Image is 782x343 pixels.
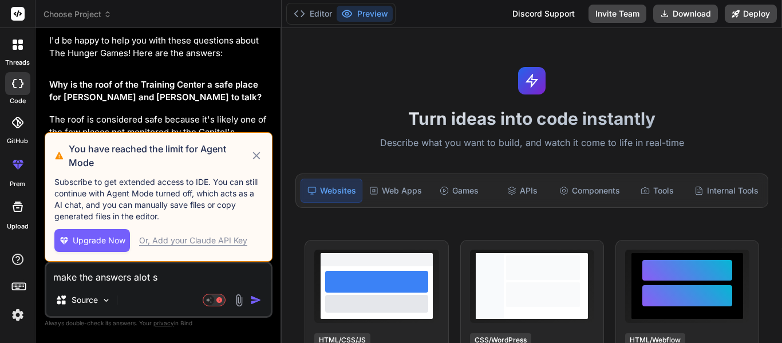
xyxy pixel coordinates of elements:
[153,320,174,326] span: privacy
[5,58,30,68] label: threads
[73,235,125,246] span: Upgrade Now
[49,113,270,204] p: The roof is considered safe because it's likely one of the few places not monitored by the Capito...
[337,6,393,22] button: Preview
[49,34,270,60] p: I'd be happy to help you with these questions about The Hunger Games! Here are the answers:
[555,179,625,203] div: Components
[46,263,271,284] textarea: make the answers alot s
[492,179,552,203] div: APIs
[72,294,98,306] p: Source
[250,294,262,306] img: icon
[505,5,582,23] div: Discord Support
[49,78,270,104] h2: Why is the roof of the Training Center a safe place for [PERSON_NAME] and [PERSON_NAME] to talk?
[45,318,272,329] p: Always double-check its answers. Your in Bind
[54,176,263,222] p: Subscribe to get extended access to IDE. You can still continue with Agent Mode turned off, which...
[690,179,763,203] div: Internal Tools
[725,5,777,23] button: Deploy
[627,179,688,203] div: Tools
[139,235,247,246] div: Or, Add your Claude API Key
[7,222,29,231] label: Upload
[289,6,337,22] button: Editor
[44,9,112,20] span: Choose Project
[232,294,246,307] img: attachment
[10,179,25,189] label: prem
[101,295,111,305] img: Pick Models
[429,179,489,203] div: Games
[289,108,775,129] h1: Turn ideas into code instantly
[7,136,28,146] label: GitHub
[10,96,26,106] label: code
[289,136,775,151] p: Describe what you want to build, and watch it come to life in real-time
[589,5,646,23] button: Invite Team
[54,229,130,252] button: Upgrade Now
[653,5,718,23] button: Download
[8,305,27,325] img: settings
[301,179,362,203] div: Websites
[69,142,250,169] h3: You have reached the limit for Agent Mode
[365,179,426,203] div: Web Apps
